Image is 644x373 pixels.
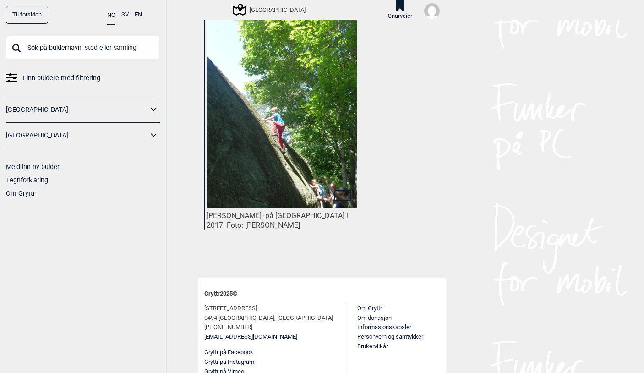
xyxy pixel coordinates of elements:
a: Meld inn ny bulder [6,163,60,170]
a: Om Gryttr [6,190,35,197]
a: Finn buldere med filtrering [6,71,160,85]
a: Om Gryttr [357,305,382,312]
a: Personvern og samtykker [357,333,423,340]
a: Informasjonskapsler [357,324,411,330]
a: Om donasjon [357,314,392,321]
a: [GEOGRAPHIC_DATA] [6,129,148,142]
button: NO [107,6,115,25]
span: Finn buldere med filtrering [23,71,100,85]
img: User fallback1 [424,3,440,19]
div: [PERSON_NAME] - [207,211,357,230]
a: Brukervilkår [357,343,388,350]
a: [GEOGRAPHIC_DATA] [6,103,148,116]
a: Til forsiden [6,6,48,24]
span: 0494 [GEOGRAPHIC_DATA], [GEOGRAPHIC_DATA] [204,313,333,323]
a: [EMAIL_ADDRESS][DOMAIN_NAME] [204,332,297,342]
a: Tegnforklaring [6,176,48,184]
button: SV [121,6,129,24]
input: Søk på buldernavn, sted eller samling [6,36,160,60]
span: [STREET_ADDRESS] [204,304,257,313]
button: EN [135,6,142,24]
span: på [GEOGRAPHIC_DATA] i 2017. Foto: [PERSON_NAME] [207,211,348,230]
button: Gryttr på Instagram [204,357,254,367]
span: [PHONE_NUMBER] [204,323,252,332]
div: Gryttr 2025 © [204,284,440,304]
div: [GEOGRAPHIC_DATA] [234,4,306,15]
button: Gryttr på Facebook [204,348,253,357]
